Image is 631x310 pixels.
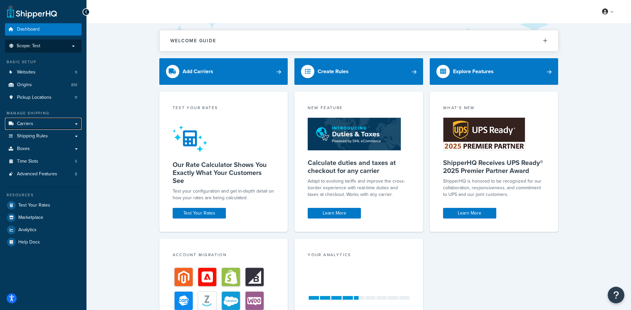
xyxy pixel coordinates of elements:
span: 810 [71,82,77,88]
div: Account Migration [173,252,275,259]
div: Create Rules [318,67,349,76]
p: ShipperHQ is honored to be recognized for our collaboration, responsiveness, and commitment to UP... [443,178,545,198]
span: 9 [75,70,77,75]
a: Learn More [443,208,496,219]
a: Add Carriers [159,58,288,85]
div: Manage Shipping [5,110,81,116]
a: Create Rules [294,58,423,85]
a: Test Your Rates [173,208,226,219]
p: Adapt to evolving tariffs and improve the cross-border experience with real-time duties and taxes... [308,178,410,198]
div: Explore Features [453,67,494,76]
a: Boxes [5,143,81,155]
li: Websites [5,66,81,78]
span: Advanced Features [17,171,57,177]
button: Welcome Guide [160,30,558,51]
span: 11 [75,95,77,100]
a: Explore Features [430,58,558,85]
span: 8 [75,171,77,177]
span: Shipping Rules [17,133,48,139]
div: Add Carriers [183,67,213,76]
a: Dashboard [5,23,81,36]
span: Dashboard [17,27,40,32]
a: Advanced Features8 [5,168,81,180]
a: Help Docs [5,236,81,248]
span: Marketplace [18,215,43,221]
button: Open Resource Center [608,287,624,303]
a: Test Your Rates [5,199,81,211]
span: Help Docs [18,239,40,245]
div: Resources [5,192,81,198]
div: Test your configuration and get in-depth detail on how your rates are being calculated. [173,188,275,201]
li: Time Slots [5,155,81,168]
span: Analytics [18,227,37,233]
span: Test Your Rates [18,203,50,208]
li: Origins [5,79,81,91]
span: Origins [17,82,32,88]
div: Basic Setup [5,59,81,65]
div: New Feature [308,105,410,112]
span: Time Slots [17,159,38,164]
a: Pickup Locations11 [5,91,81,104]
span: Pickup Locations [17,95,52,100]
div: Test your rates [173,105,275,112]
div: Your Analytics [308,252,410,259]
a: Learn More [308,208,361,219]
span: Websites [17,70,36,75]
a: Origins810 [5,79,81,91]
a: Shipping Rules [5,130,81,142]
a: Websites9 [5,66,81,78]
h2: Welcome Guide [170,38,216,43]
a: Time Slots5 [5,155,81,168]
div: What's New [443,105,545,112]
li: Advanced Features [5,168,81,180]
span: Carriers [17,121,33,127]
a: Marketplace [5,212,81,224]
h5: Our Rate Calculator Shows You Exactly What Your Customers See [173,161,275,185]
span: Scope: Test [17,43,40,49]
span: Boxes [17,146,30,152]
a: Analytics [5,224,81,236]
span: 5 [75,159,77,164]
a: Carriers [5,118,81,130]
h5: Calculate duties and taxes at checkout for any carrier [308,159,410,175]
li: Pickup Locations [5,91,81,104]
h5: ShipperHQ Receives UPS Ready® 2025 Premier Partner Award [443,159,545,175]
